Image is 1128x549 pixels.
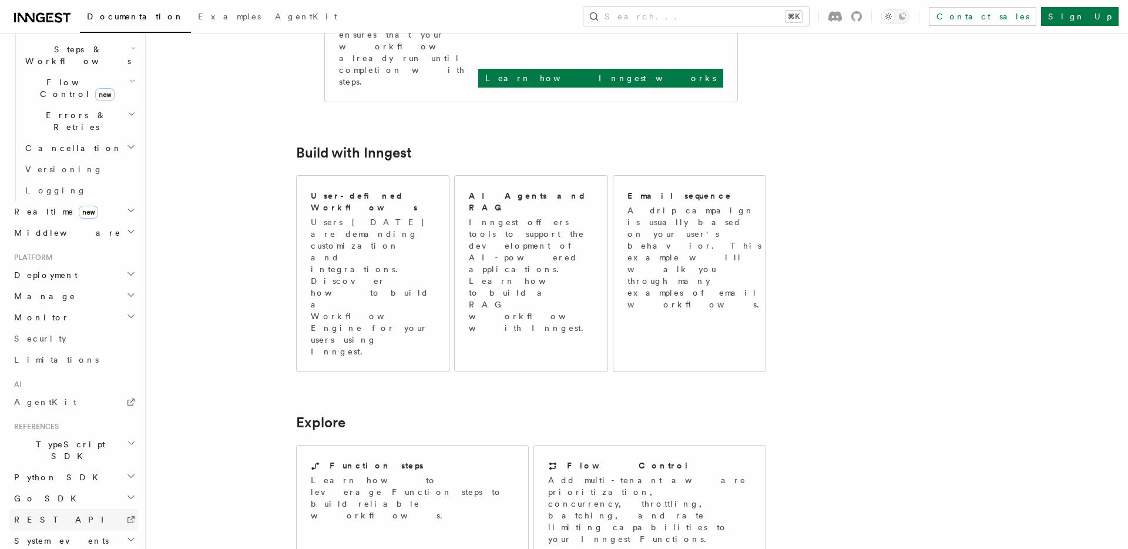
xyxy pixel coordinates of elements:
[478,69,723,88] a: Learn how Inngest works
[9,434,138,467] button: TypeScript SDK
[9,471,105,483] span: Python SDK
[296,414,345,431] a: Explore
[469,216,595,334] p: Inngest offers tools to support the development of AI-powered applications. Learn how to build a ...
[1041,7,1119,26] a: Sign Up
[9,438,127,462] span: TypeScript SDK
[9,380,22,389] span: AI
[9,509,138,530] a: REST API
[9,422,59,431] span: References
[9,467,138,488] button: Python SDK
[21,138,138,159] button: Cancellation
[21,142,122,154] span: Cancellation
[21,105,138,138] button: Errors & Retries
[268,4,344,32] a: AgentKit
[9,328,138,349] a: Security
[275,12,337,21] span: AgentKit
[9,18,138,201] div: Inngest Functions
[881,9,909,24] button: Toggle dark mode
[9,269,78,281] span: Deployment
[454,175,607,372] a: AI Agents and RAGInngest offers tools to support the development of AI-powered applications. Lear...
[21,39,138,72] button: Steps & Workflows
[9,307,138,328] button: Monitor
[21,109,127,133] span: Errors & Retries
[613,175,766,372] a: Email sequenceA drip campaign is usually based on your user's behavior. This example will walk yo...
[9,349,138,370] a: Limitations
[9,535,109,547] span: System events
[548,474,751,545] p: Add multi-tenant aware prioritization, concurrency, throttling, batching, and rate limiting capab...
[21,43,131,67] span: Steps & Workflows
[485,72,716,84] p: Learn how Inngest works
[311,216,435,357] p: Users [DATE] are demanding customization and integrations. Discover how to build a Workflow Engin...
[21,180,138,201] a: Logging
[191,4,268,32] a: Examples
[9,222,138,243] button: Middleware
[311,190,435,213] h2: User-defined Workflows
[25,186,86,195] span: Logging
[9,253,53,262] span: Platform
[9,265,138,286] button: Deployment
[9,312,69,323] span: Monitor
[87,12,184,21] span: Documentation
[785,11,802,22] kbd: ⌘K
[9,493,83,504] span: Go SDK
[9,206,98,217] span: Realtime
[14,515,114,524] span: REST API
[567,460,689,471] h2: Flow Control
[14,355,99,364] span: Limitations
[627,205,766,310] p: A drip campaign is usually based on your user's behavior. This example will walk you through many...
[198,12,261,21] span: Examples
[21,76,129,100] span: Flow Control
[14,334,66,343] span: Security
[929,7,1036,26] a: Contact sales
[9,227,121,239] span: Middleware
[469,190,595,213] h2: AI Agents and RAG
[296,175,449,372] a: User-defined WorkflowsUsers [DATE] are demanding customization and integrations. Discover how to ...
[296,145,412,161] a: Build with Inngest
[95,88,115,101] span: new
[9,290,76,302] span: Manage
[80,4,191,33] a: Documentation
[9,488,138,509] button: Go SDK
[25,165,103,174] span: Versioning
[330,460,424,471] h2: Function steps
[9,391,138,413] a: AgentKit
[21,72,138,105] button: Flow Controlnew
[9,201,138,222] button: Realtimenew
[311,474,514,521] p: Learn how to leverage Function steps to build reliable workflows.
[14,397,76,407] span: AgentKit
[79,206,98,219] span: new
[9,286,138,307] button: Manage
[583,7,809,26] button: Search...⌘K
[21,159,138,180] a: Versioning
[627,190,732,202] h2: Email sequence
